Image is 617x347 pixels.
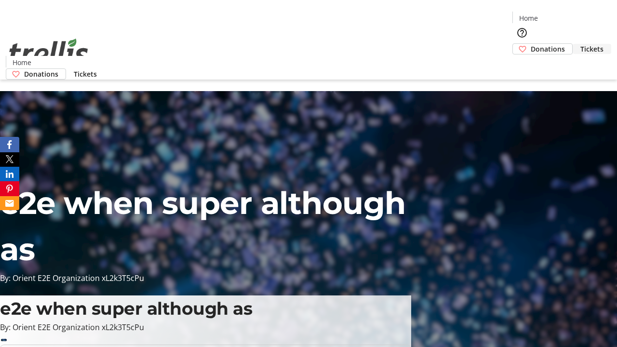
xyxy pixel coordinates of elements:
a: Donations [512,43,573,54]
a: Tickets [66,69,105,79]
span: Tickets [580,44,604,54]
button: Help [512,23,532,42]
a: Tickets [573,44,611,54]
a: Donations [6,68,66,80]
span: Donations [24,69,58,79]
span: Home [519,13,538,23]
span: Donations [531,44,565,54]
a: Home [6,57,37,67]
span: Tickets [74,69,97,79]
span: Home [13,57,31,67]
a: Home [513,13,544,23]
img: Orient E2E Organization xL2k3T5cPu's Logo [6,28,92,76]
button: Cart [512,54,532,74]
